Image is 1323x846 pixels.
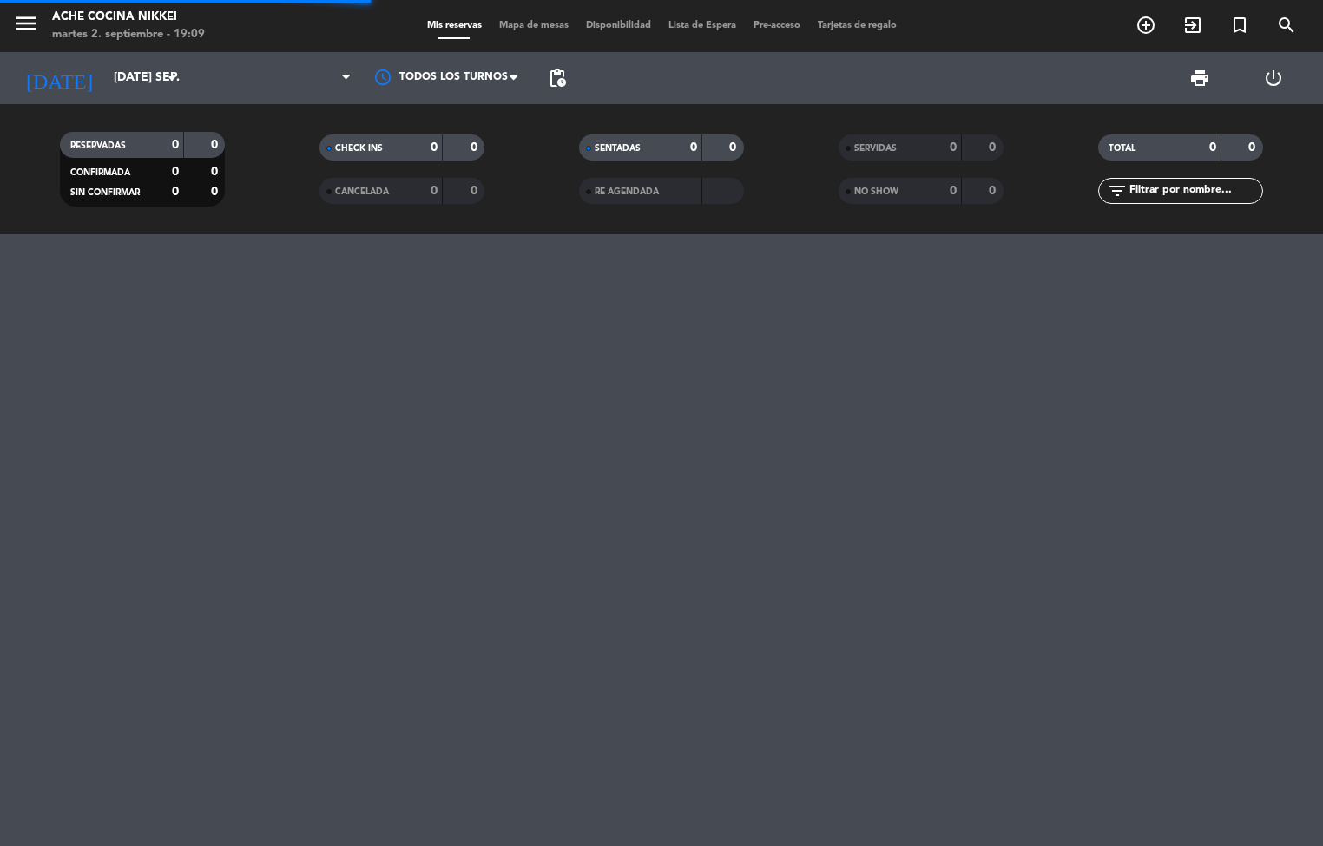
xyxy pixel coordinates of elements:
[1189,68,1210,89] span: print
[1229,15,1250,36] i: turned_in_not
[1128,181,1262,200] input: Filtrar por nombre...
[211,166,221,178] strong: 0
[13,59,105,97] i: [DATE]
[161,68,182,89] i: arrow_drop_down
[1109,144,1135,153] span: TOTAL
[745,21,809,30] span: Pre-acceso
[950,141,957,154] strong: 0
[52,26,205,43] div: martes 2. septiembre - 19:09
[595,144,641,153] span: SENTADAS
[172,139,179,151] strong: 0
[1135,15,1156,36] i: add_circle_outline
[13,10,39,36] i: menu
[1209,141,1216,154] strong: 0
[1107,180,1128,201] i: filter_list
[989,141,999,154] strong: 0
[70,188,140,197] span: SIN CONFIRMAR
[577,21,660,30] span: Disponibilidad
[13,10,39,43] button: menu
[690,141,697,154] strong: 0
[70,141,126,150] span: RESERVADAS
[1263,68,1284,89] i: power_settings_new
[172,186,179,198] strong: 0
[52,9,205,26] div: Ache Cocina Nikkei
[729,141,740,154] strong: 0
[809,21,905,30] span: Tarjetas de regalo
[595,187,659,196] span: RE AGENDADA
[172,166,179,178] strong: 0
[418,21,490,30] span: Mis reservas
[1236,52,1310,104] div: LOG OUT
[211,186,221,198] strong: 0
[1276,15,1297,36] i: search
[471,185,481,197] strong: 0
[471,141,481,154] strong: 0
[989,185,999,197] strong: 0
[547,68,568,89] span: pending_actions
[211,139,221,151] strong: 0
[1248,141,1259,154] strong: 0
[335,144,383,153] span: CHECK INS
[1182,15,1203,36] i: exit_to_app
[431,185,438,197] strong: 0
[490,21,577,30] span: Mapa de mesas
[431,141,438,154] strong: 0
[854,144,897,153] span: SERVIDAS
[335,187,389,196] span: CANCELADA
[70,168,130,177] span: CONFIRMADA
[854,187,898,196] span: NO SHOW
[950,185,957,197] strong: 0
[660,21,745,30] span: Lista de Espera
